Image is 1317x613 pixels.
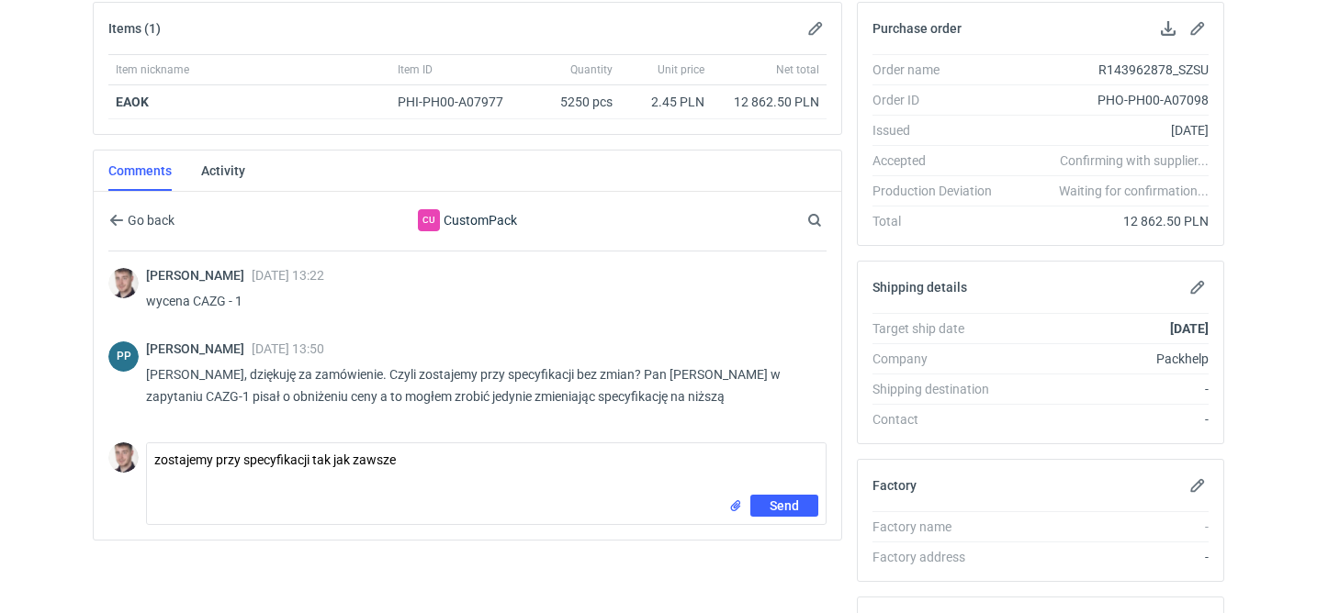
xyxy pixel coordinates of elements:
[872,61,1007,79] div: Order name
[1060,153,1209,168] em: Confirming with supplier...
[1007,350,1209,368] div: Packhelp
[317,209,618,231] div: CustomPack
[108,442,139,473] img: Maciej Sikora
[1170,321,1209,336] strong: [DATE]
[1007,91,1209,109] div: PHO-PH00-A07098
[1187,17,1209,39] button: Edit purchase order
[1007,212,1209,230] div: 12 862.50 PLN
[398,62,433,77] span: Item ID
[108,150,172,191] a: Comments
[1007,518,1209,536] div: -
[252,268,324,283] span: [DATE] 13:22
[658,62,704,77] span: Unit price
[872,478,917,493] h2: Factory
[770,499,799,512] span: Send
[570,62,613,77] span: Quantity
[872,380,1007,398] div: Shipping destination
[872,182,1007,200] div: Production Deviation
[776,62,819,77] span: Net total
[418,209,440,231] div: CustomPack
[116,95,149,109] a: EAOK
[872,548,1007,566] div: Factory address
[1007,548,1209,566] div: -
[108,21,161,36] h2: Items (1)
[146,363,812,407] p: [PERSON_NAME], dziękuję za zamówienie. Czyli zostajemy przy specyfikacji bez zmian? Pan [PERSON_N...
[108,268,139,298] img: Maciej Sikora
[108,341,139,372] figcaption: PP
[146,268,252,283] span: [PERSON_NAME]
[1157,17,1179,39] button: Download PO
[1007,410,1209,429] div: -
[872,212,1007,230] div: Total
[398,93,521,111] div: PHI-PH00-A07977
[108,341,139,372] div: Paweł Puch
[872,518,1007,536] div: Factory name
[418,209,440,231] figcaption: Cu
[872,21,962,36] h2: Purchase order
[116,62,189,77] span: Item nickname
[872,319,1007,338] div: Target ship date
[872,91,1007,109] div: Order ID
[108,209,175,231] button: Go back
[872,410,1007,429] div: Contact
[1187,276,1209,298] button: Edit shipping details
[146,341,252,356] span: [PERSON_NAME]
[627,93,704,111] div: 2.45 PLN
[124,214,174,227] span: Go back
[872,121,1007,139] div: Issued
[147,443,826,495] textarea: zostajemy przy specyfikacji tak jak zawsze
[872,151,1007,170] div: Accepted
[1007,380,1209,398] div: -
[872,350,1007,368] div: Company
[1059,182,1209,200] em: Waiting for confirmation...
[805,17,827,39] button: Edit items
[252,341,324,356] span: [DATE] 13:50
[146,290,812,312] p: wycena CAZG - 1
[872,280,967,295] h2: Shipping details
[528,85,620,119] div: 5250 pcs
[804,209,862,231] input: Search
[719,93,819,111] div: 12 862.50 PLN
[1007,61,1209,79] div: R143962878_SZSU
[201,150,245,191] a: Activity
[750,495,818,517] button: Send
[1187,474,1209,496] button: Edit factory details
[1007,121,1209,139] div: [DATE]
